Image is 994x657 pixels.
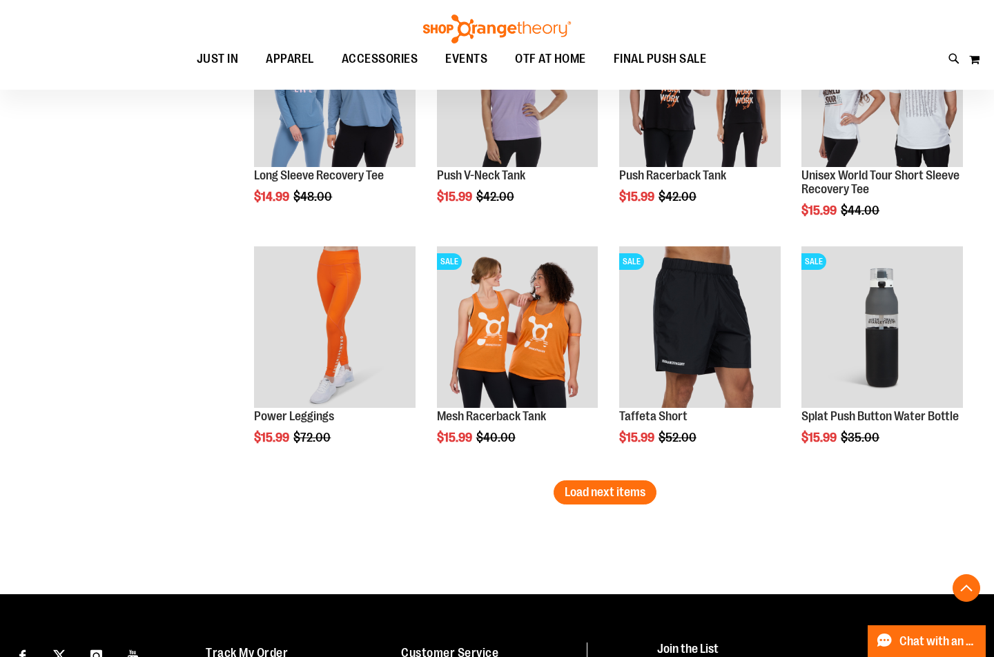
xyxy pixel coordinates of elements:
[612,239,788,480] div: product
[899,635,977,648] span: Chat with an Expert
[659,190,699,204] span: $42.00
[445,43,487,75] span: EVENTS
[437,190,474,204] span: $15.99
[619,246,781,410] a: Product image for Taffeta ShortSALE
[801,204,839,217] span: $15.99
[437,246,598,410] a: Product image for Mesh Racerback TankSALE
[841,431,881,444] span: $35.00
[614,43,707,75] span: FINAL PUSH SALE
[801,431,839,444] span: $15.99
[254,246,416,410] a: Product image for Power Leggings
[868,625,986,657] button: Chat with an Expert
[801,246,963,410] a: Product image for 25oz. Splat Push Button Water Bottle GreySALE
[293,431,333,444] span: $72.00
[254,409,334,423] a: Power Leggings
[254,190,291,204] span: $14.99
[437,409,546,423] a: Mesh Racerback Tank
[254,168,384,182] a: Long Sleeve Recovery Tee
[421,14,573,43] img: Shop Orangetheory
[266,43,314,75] span: APPAREL
[619,409,688,423] a: Taffeta Short
[328,43,432,75] a: ACCESSORIES
[515,43,586,75] span: OTF AT HOME
[795,239,970,480] div: product
[437,168,525,182] a: Push V-Neck Tank
[254,246,416,408] img: Product image for Power Leggings
[600,43,721,75] a: FINAL PUSH SALE
[801,409,959,423] a: Splat Push Button Water Bottle
[437,246,598,408] img: Product image for Mesh Racerback Tank
[659,431,699,444] span: $52.00
[254,431,291,444] span: $15.99
[565,485,645,499] span: Load next items
[554,480,656,504] button: Load next items
[953,574,980,602] button: Back To Top
[476,431,518,444] span: $40.00
[431,43,501,75] a: EVENTS
[801,168,959,196] a: Unisex World Tour Short Sleeve Recovery Tee
[342,43,418,75] span: ACCESSORIES
[619,431,656,444] span: $15.99
[501,43,600,75] a: OTF AT HOME
[430,239,605,480] div: product
[437,431,474,444] span: $15.99
[619,253,644,270] span: SALE
[801,246,963,408] img: Product image for 25oz. Splat Push Button Water Bottle Grey
[197,43,239,75] span: JUST IN
[476,190,516,204] span: $42.00
[252,43,328,75] a: APPAREL
[619,190,656,204] span: $15.99
[247,239,422,480] div: product
[841,204,881,217] span: $44.00
[619,246,781,408] img: Product image for Taffeta Short
[437,253,462,270] span: SALE
[619,168,726,182] a: Push Racerback Tank
[293,190,334,204] span: $48.00
[801,253,826,270] span: SALE
[183,43,253,75] a: JUST IN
